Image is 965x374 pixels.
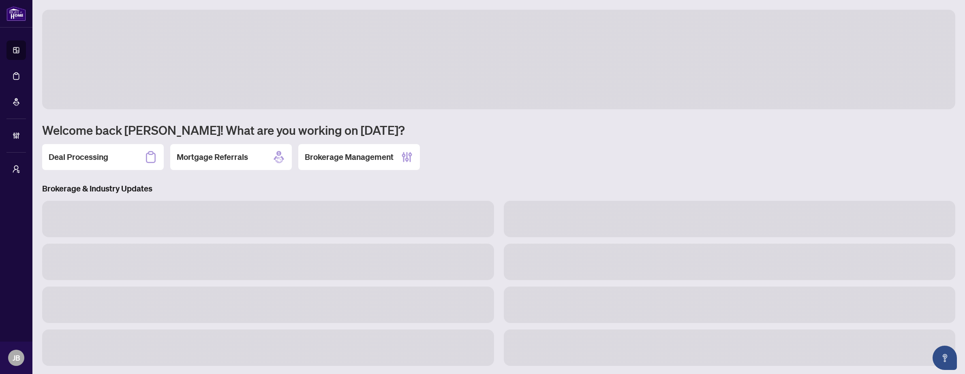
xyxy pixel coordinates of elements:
[6,6,26,21] img: logo
[177,151,248,163] h2: Mortgage Referrals
[49,151,108,163] h2: Deal Processing
[42,122,955,138] h1: Welcome back [PERSON_NAME]! What are you working on [DATE]?
[42,183,955,194] h3: Brokerage & Industry Updates
[13,352,20,363] span: JB
[12,165,20,173] span: user-switch
[305,151,394,163] h2: Brokerage Management
[933,346,957,370] button: Open asap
